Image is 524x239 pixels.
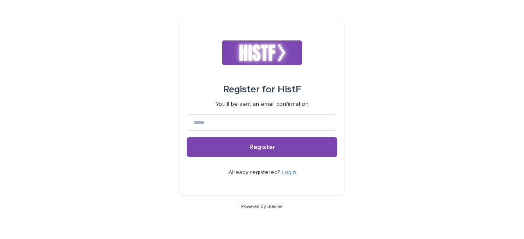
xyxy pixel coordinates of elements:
p: You'll be sent an email confirmation [216,101,309,108]
span: Register [249,144,275,150]
span: Register for [223,85,275,94]
a: Powered By Stacker [241,204,282,209]
a: Login [282,170,296,175]
button: Register [187,137,337,157]
span: Already registered? [228,170,282,175]
div: HistF [223,78,301,101]
img: k2lX6XtKT2uGl0LI8IDL [222,40,302,65]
